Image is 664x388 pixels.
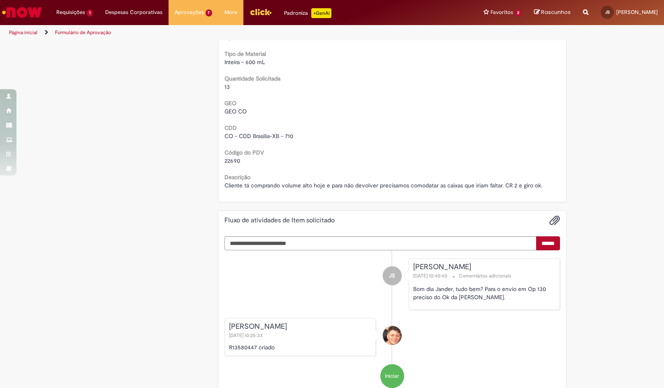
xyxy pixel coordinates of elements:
[175,8,204,16] span: Aprovações
[224,75,280,82] b: Quantidade Solicitada
[616,9,658,16] span: [PERSON_NAME]
[224,149,264,156] b: Código do PDV
[224,157,240,164] span: 22690
[224,217,335,224] h2: Fluxo de atividades de Item solicitado Histórico de tíquete
[250,6,272,18] img: click_logo_yellow_360x200.png
[55,29,111,36] a: Formulário de Aprovação
[9,29,37,36] a: Página inicial
[224,58,265,66] span: Inteira - 600 mL
[224,99,236,107] b: GEO
[206,9,213,16] span: 7
[413,273,449,279] span: [DATE] 10:40:40
[224,173,250,181] b: Descrição
[389,266,395,286] span: JS
[87,9,93,16] span: 1
[6,25,437,40] ul: Trilhas de página
[224,83,230,90] span: 13
[229,343,371,351] p: R13580447 criado
[224,132,293,140] span: CO - CDD Brasilia-XB - 710
[224,182,542,189] span: Cliente tá comprando volume alto hoje e para não devolver precisamos comodatar as caixas que iria...
[534,9,571,16] a: Rascunhos
[224,236,537,250] textarea: Digite sua mensagem aqui...
[284,8,331,18] div: Padroniza
[311,8,331,18] p: +GenAi
[224,124,237,132] b: CDD
[383,326,402,345] div: Jander Teixeira Peneluc
[541,8,571,16] span: Rascunhos
[515,9,522,16] span: 2
[105,8,162,16] span: Despesas Corporativas
[413,285,553,301] p: Bom dia Jander, tudo bem? Para o envio em Op 130 preciso do Ok da [PERSON_NAME].
[1,4,43,21] img: ServiceNow
[383,266,402,285] div: Jacqueline Batista Shiota
[224,318,560,356] li: Jander Teixeira Peneluc
[229,332,264,339] span: [DATE] 10:25:33
[385,372,399,380] span: Iniciar
[413,263,553,271] div: [PERSON_NAME]
[224,108,247,115] span: GEO CO
[549,215,560,226] button: Adicionar anexos
[459,273,511,279] small: Comentários adicionais
[224,50,266,58] b: Tipo de Material
[605,9,610,15] span: JS
[229,323,371,331] div: [PERSON_NAME]
[224,8,237,16] span: More
[490,8,513,16] span: Favoritos
[56,8,85,16] span: Requisições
